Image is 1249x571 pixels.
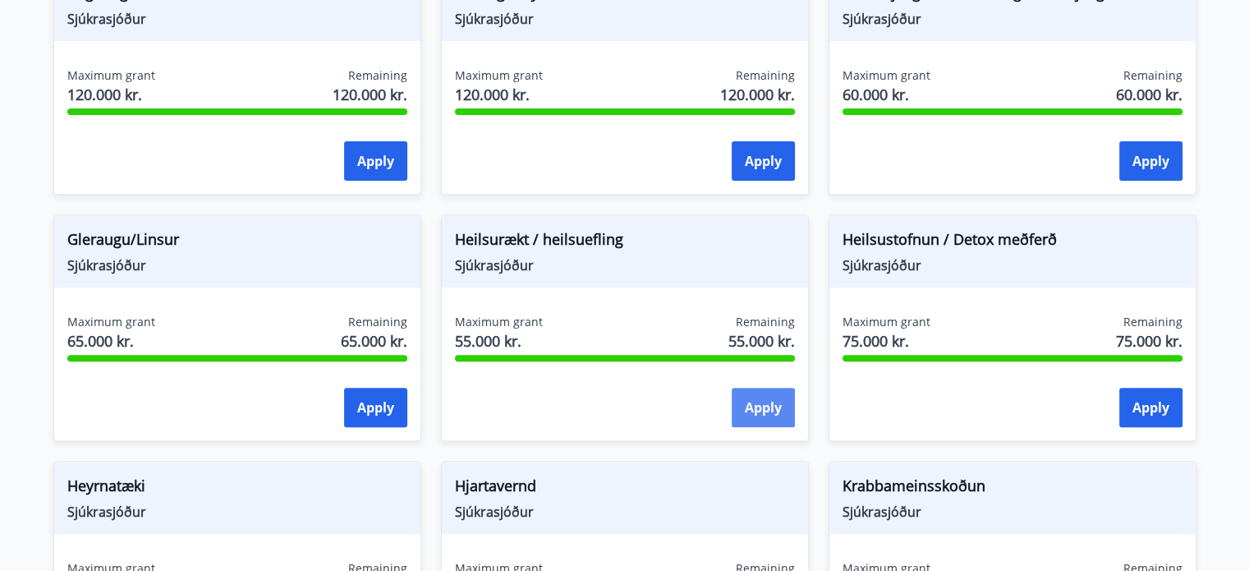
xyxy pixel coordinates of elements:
[455,228,795,256] span: Heilsurækt / heilsuefling
[455,330,543,352] span: 55.000 kr.
[348,67,407,84] span: Remaining
[843,475,1182,503] span: Krabbameinsskoðun
[843,314,930,330] span: Maximum grant
[843,503,1182,521] span: Sjúkrasjóður
[455,314,543,330] span: Maximum grant
[1123,67,1182,84] span: Remaining
[843,330,930,352] span: 75.000 kr.
[736,67,795,84] span: Remaining
[1116,84,1182,105] span: 60.000 kr.
[1119,141,1182,181] button: Apply
[736,314,795,330] span: Remaining
[344,141,407,181] button: Apply
[67,67,155,84] span: Maximum grant
[843,228,1182,256] span: Heilsustofnun / Detox meðferð
[67,256,407,274] span: Sjúkrasjóður
[843,256,1182,274] span: Sjúkrasjóður
[732,141,795,181] button: Apply
[67,84,155,105] span: 120.000 kr.
[67,330,155,352] span: 65.000 kr.
[720,84,795,105] span: 120.000 kr.
[843,67,930,84] span: Maximum grant
[344,388,407,427] button: Apply
[455,256,795,274] span: Sjúkrasjóður
[455,503,795,521] span: Sjúkrasjóður
[455,10,795,28] span: Sjúkrasjóður
[341,330,407,352] span: 65.000 kr.
[843,84,930,105] span: 60.000 kr.
[843,10,1182,28] span: Sjúkrasjóður
[455,84,543,105] span: 120.000 kr.
[728,330,795,352] span: 55.000 kr.
[455,67,543,84] span: Maximum grant
[1116,330,1182,352] span: 75.000 kr.
[348,314,407,330] span: Remaining
[67,228,407,256] span: Gleraugu/Linsur
[333,84,407,105] span: 120.000 kr.
[67,314,155,330] span: Maximum grant
[67,503,407,521] span: Sjúkrasjóður
[67,475,407,503] span: Heyrnatæki
[1123,314,1182,330] span: Remaining
[67,10,407,28] span: Sjúkrasjóður
[732,388,795,427] button: Apply
[455,475,795,503] span: Hjartavernd
[1119,388,1182,427] button: Apply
